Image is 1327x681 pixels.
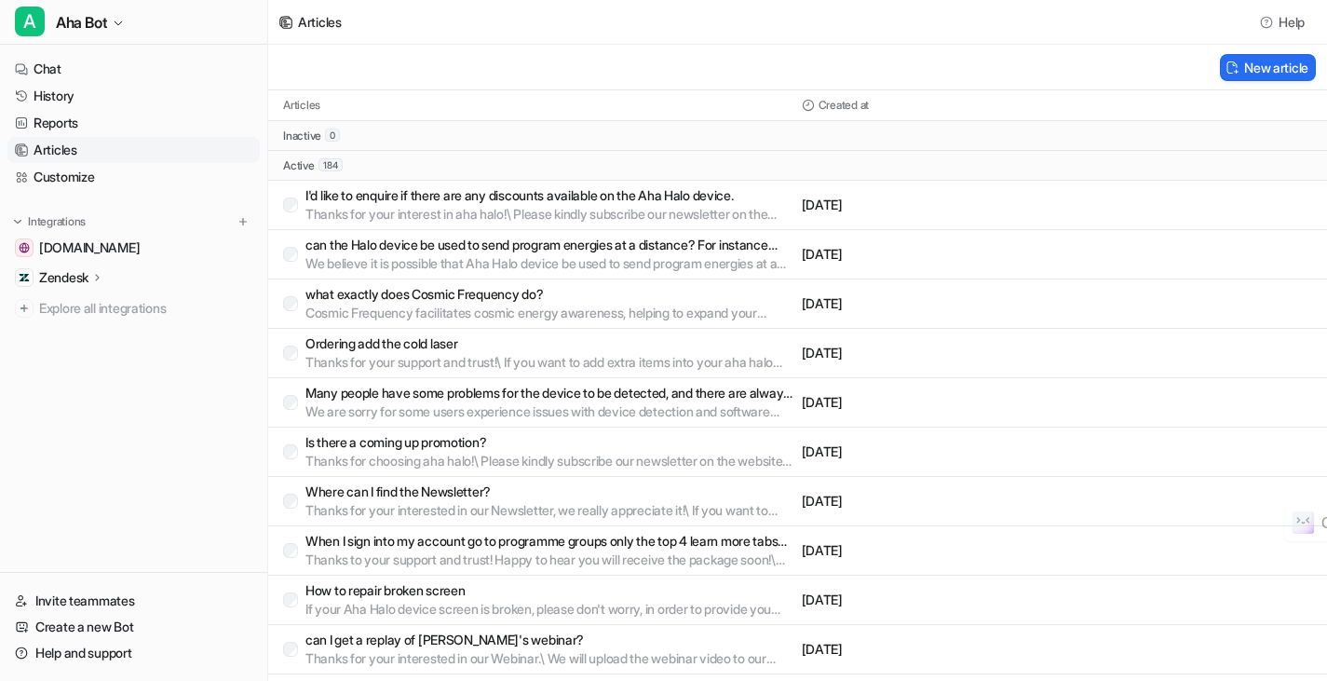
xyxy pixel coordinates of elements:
p: Created at [819,98,870,113]
p: [DATE] [802,443,1053,461]
p: If your Aha Halo device screen is broken, please don't worry, in order to provide you with more t... [305,600,794,619]
a: Chat [7,56,260,82]
p: Zendesk [39,268,88,287]
span: [DOMAIN_NAME] [39,238,140,257]
p: Thanks for your interested in our Newsletter, we really appreciate it!\ If you want to receive th... [305,501,794,520]
p: Is there a coming up promotion? [305,433,794,452]
span: Explore all integrations [39,293,252,323]
p: active [283,158,315,173]
p: Many people have some problems for the device to be detected, and there are always bugs with the ... [305,384,794,402]
a: Create a new Bot [7,614,260,640]
div: Articles [298,12,342,32]
p: [DATE] [802,196,1053,214]
p: Integrations [28,214,86,229]
a: Explore all integrations [7,295,260,321]
a: Reports [7,110,260,136]
img: explore all integrations [15,299,34,318]
span: Aha Bot [56,9,107,35]
p: [DATE] [802,541,1053,560]
p: can I get a replay of [PERSON_NAME]'s webinar? [305,631,794,649]
p: [DATE] [802,591,1053,609]
p: [DATE] [802,344,1053,362]
img: Zendesk [19,272,30,283]
a: History [7,83,260,109]
span: 0 [325,129,340,142]
p: We believe it is possible that Aha Halo device be used to send program energies at a distance. Fo... [305,254,794,273]
p: [DATE] [802,294,1053,313]
p: When I sign into my account go to programme groups only the top 4 learn more tabs will open comfo... [305,532,794,551]
p: [DATE] [802,245,1053,264]
button: Integrations [7,212,91,231]
p: Cosmic Frequency facilitates cosmic energy awareness, helping to expand your spiritual perception... [305,304,794,322]
span: 184 [318,158,343,171]
img: www.ahaharmony.com [19,242,30,253]
p: Articles [283,98,320,113]
button: New article [1220,54,1316,81]
span: A [15,7,45,36]
p: Ordering add the cold laser [305,334,794,353]
a: Articles [7,137,260,163]
p: [DATE] [802,393,1053,412]
p: Thanks for your support and trust!\ If you want to add extra items into your aha halo order, to h... [305,353,794,372]
a: Invite teammates [7,588,260,614]
p: Thanks to your support and trust! Happy to hear you will receive the package soon!\ We are sorry ... [305,551,794,569]
a: Help and support [7,640,260,666]
p: We are sorry for some users experience issues with device detection and software bugs when using ... [305,402,794,421]
p: Thanks for choosing aha halo!\ Please kindly subscribe our newsletter on the website: <[URL][DOMA... [305,452,794,470]
p: inactive [283,129,321,143]
p: Where can I find the Newsletter? [305,483,794,501]
p: [DATE] [802,640,1053,659]
p: [DATE] [802,492,1053,511]
a: Customize [7,164,260,190]
img: expand menu [11,215,24,228]
a: www.ahaharmony.com[DOMAIN_NAME] [7,235,260,261]
p: Thanks for your interested in our Webinar.\ We will upload the webinar video to our youtube chann... [305,649,794,668]
button: Help [1254,8,1312,35]
p: I'd like to enquire if there are any discounts available on the Aha Halo device. [305,186,794,205]
p: How to repair broken screen [305,581,794,600]
p: Thanks for your interest in aha halo!\ Please kindly subscribe our newsletter on the website: <[U... [305,205,794,224]
p: what exactly does Cosmic Frequency do? [305,285,794,304]
img: menu_add.svg [237,215,250,228]
p: can the Halo device be used to send program energies at a distance? For instance placing the devi... [305,236,794,254]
